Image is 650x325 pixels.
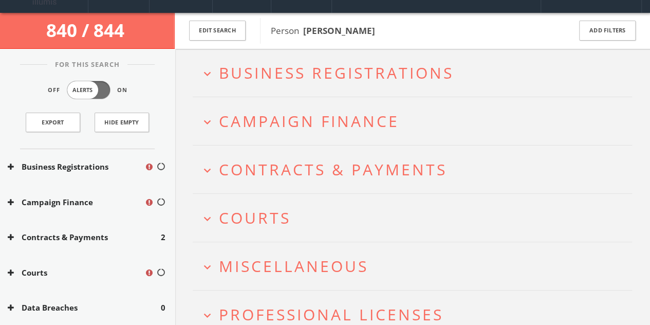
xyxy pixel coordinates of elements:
span: 840 / 844 [46,18,128,42]
span: Miscellaneous [219,256,368,277]
span: Courts [219,207,291,228]
span: 2 [161,231,165,243]
span: Professional Licenses [219,304,443,325]
button: Business Registrations [8,161,144,173]
i: expand_more [200,67,214,81]
a: Export [26,113,80,132]
span: Campaign Finance [219,111,399,132]
span: Off [48,86,60,95]
b: [PERSON_NAME] [303,25,375,37]
button: Data Breaches [8,302,161,314]
button: expand_moreMiscellaneous [200,258,632,275]
button: expand_moreCampaign Finance [200,113,632,130]
button: Edit Search [189,21,246,41]
span: On [117,86,127,95]
i: expand_more [200,164,214,177]
button: Contracts & Payments [8,231,161,243]
i: expand_more [200,115,214,129]
i: expand_more [200,309,214,322]
span: Business Registrations [219,62,454,83]
button: Courts [8,267,144,279]
i: expand_more [200,260,214,274]
button: expand_moreProfessional Licenses [200,306,632,323]
button: Campaign Finance [8,196,144,208]
span: For This Search [47,60,127,70]
button: Hide Empty [95,113,149,132]
span: 0 [161,302,165,314]
button: Add Filters [579,21,636,41]
i: expand_more [200,212,214,226]
button: expand_moreContracts & Payments [200,161,632,178]
span: Contracts & Payments [219,159,447,180]
button: expand_moreCourts [200,209,632,226]
button: expand_moreBusiness Registrations [200,64,632,81]
span: Person [271,25,375,37]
